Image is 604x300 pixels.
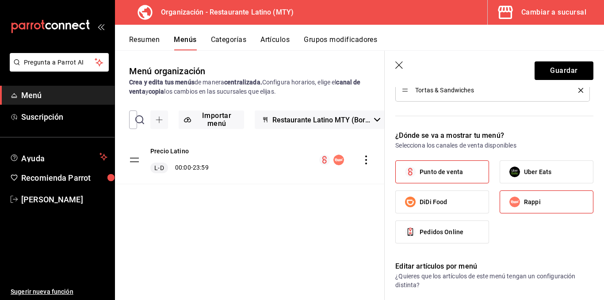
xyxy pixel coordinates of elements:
[415,87,565,93] span: Tortas & Sandwiches
[21,89,107,101] span: Menú
[535,61,593,80] button: Guardar
[260,35,290,50] button: Artículos
[115,136,385,184] table: menu-maker-table
[153,163,165,172] span: L-D
[224,79,262,86] strong: centralizada.
[174,35,196,50] button: Menús
[21,172,107,184] span: Recomienda Parrot
[6,64,109,73] a: Pregunta a Parrot AI
[395,130,593,141] p: ¿Dónde se va a mostrar tu menú?
[572,88,583,93] button: delete
[21,194,107,205] span: [PERSON_NAME]
[129,35,604,50] div: navigation tabs
[521,6,586,19] div: Cambiar a sucursal
[179,110,244,129] button: Importar menú
[420,167,463,177] span: Punto de venta
[129,79,195,86] strong: Crea y edita tus menús
[129,78,371,96] div: de manera Configura horarios, elige el y los cambios en las sucursales que elijas.
[395,272,593,289] p: ¿Quieres que los artículos de este menú tengan un configuración distinta?
[24,58,95,67] span: Pregunta a Parrot AI
[255,110,387,129] button: Restaurante Latino MTY (Borrador)
[211,35,247,50] button: Categorías
[420,197,447,207] span: DiDi Food
[10,53,109,72] button: Pregunta a Parrot AI
[362,156,371,164] button: actions
[129,65,205,78] div: Menú organización
[21,152,96,162] span: Ayuda
[97,23,104,30] button: open_drawer_menu
[395,141,593,150] p: Selecciona los canales de venta disponibles
[148,111,153,129] input: Buscar menú
[420,228,463,237] span: Pedidos Online
[524,167,551,177] span: Uber Eats
[150,163,209,173] div: 00:00 - 23:59
[304,35,377,50] button: Grupos modificadores
[150,147,189,156] button: Precio Latino
[395,261,593,272] p: Editar artículos por menú
[149,88,164,95] strong: copia
[154,7,294,18] h3: Organización - Restaurante Latino (MTY)
[272,116,371,124] span: Restaurante Latino MTY (Borrador)
[524,197,541,207] span: Rappi
[129,155,140,165] button: drag
[21,111,107,123] span: Suscripción
[11,287,107,296] span: Sugerir nueva función
[129,35,160,50] button: Resumen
